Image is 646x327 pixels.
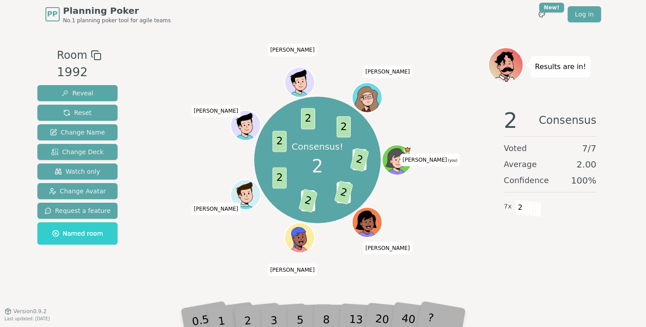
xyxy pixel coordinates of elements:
[404,146,411,153] span: Inge is the host
[57,47,87,63] span: Room
[447,159,457,163] span: (you)
[268,44,317,56] span: Click to change your name
[50,128,105,137] span: Change Name
[63,4,171,17] span: Planning Poker
[535,61,586,73] p: Results are in!
[47,9,57,20] span: PP
[515,200,525,215] span: 2
[582,142,596,155] span: 7 / 7
[568,6,601,22] a: Log in
[57,63,102,82] div: 1992
[37,85,118,101] button: Reveal
[37,105,118,121] button: Reset
[55,167,100,176] span: Watch only
[539,110,596,131] span: Consensus
[45,4,171,24] a: PPPlanning PokerNo.1 planning poker tool for agile teams
[504,202,512,212] span: 7 x
[4,316,50,321] span: Last updated: [DATE]
[504,110,518,131] span: 2
[504,142,527,155] span: Voted
[539,3,565,12] div: New!
[334,181,353,205] span: 2
[504,174,549,187] span: Confidence
[400,154,459,166] span: Click to change your name
[337,116,351,138] span: 2
[504,158,537,171] span: Average
[52,229,103,238] span: Named room
[37,222,118,245] button: Named room
[363,242,412,254] span: Click to change your name
[61,89,93,98] span: Reveal
[191,105,240,117] span: Click to change your name
[272,168,287,189] span: 2
[571,174,596,187] span: 100 %
[37,124,118,140] button: Change Name
[191,203,240,215] span: Click to change your name
[37,163,118,180] button: Watch only
[63,17,171,24] span: No.1 planning poker tool for agile teams
[51,147,103,156] span: Change Deck
[383,146,411,174] button: Click to change your avatar
[37,144,118,160] button: Change Deck
[577,158,597,171] span: 2.00
[301,108,315,130] span: 2
[299,189,318,213] span: 2
[37,183,118,199] button: Change Avatar
[292,140,343,153] p: Consensus!
[268,263,317,276] span: Click to change your name
[272,131,287,152] span: 2
[63,108,91,117] span: Reset
[4,308,47,315] button: Version0.9.2
[363,65,412,78] span: Click to change your name
[312,153,323,180] span: 2
[534,6,550,22] button: New!
[13,308,47,315] span: Version 0.9.2
[45,206,111,215] span: Request a feature
[37,203,118,219] button: Request a feature
[350,148,369,172] span: 2
[49,187,106,196] span: Change Avatar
